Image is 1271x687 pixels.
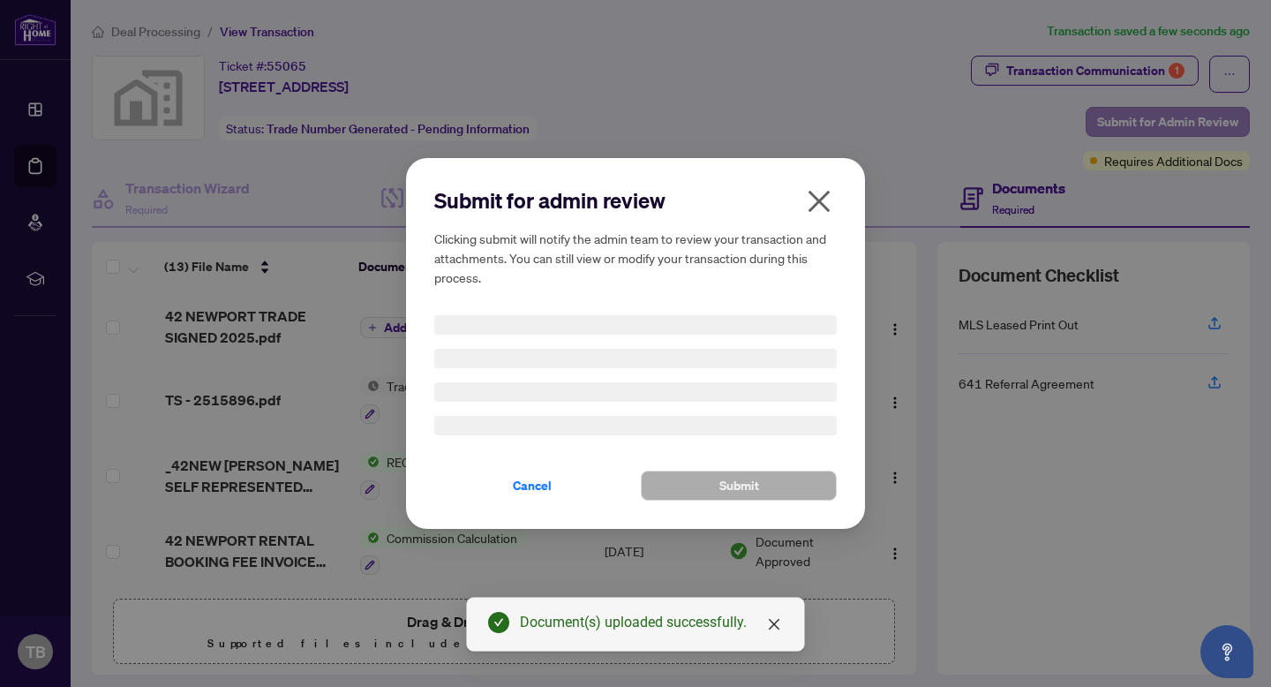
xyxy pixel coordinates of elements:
button: Cancel [434,471,630,501]
a: Close [764,615,784,634]
h2: Submit for admin review [434,186,837,215]
span: check-circle [488,612,509,633]
span: close [805,187,833,215]
div: Document(s) uploaded successfully. [520,612,783,633]
button: Submit [641,471,837,501]
span: close [767,617,781,631]
span: Cancel [513,472,552,500]
button: Open asap [1200,625,1253,678]
h5: Clicking submit will notify the admin team to review your transaction and attachments. You can st... [434,229,837,287]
